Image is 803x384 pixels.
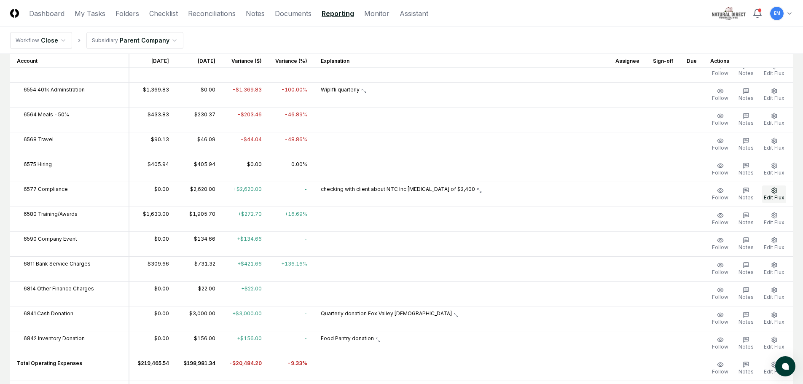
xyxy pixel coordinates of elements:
[712,194,728,201] span: Follow
[764,145,784,151] span: Edit Flux
[269,281,314,306] td: -
[710,260,730,278] button: Follow
[775,356,795,376] button: atlas-launcher
[322,8,354,19] a: Reporting
[739,294,754,300] span: Notes
[739,244,754,250] span: Notes
[762,335,786,352] button: Edit Flux
[24,310,73,317] span: 6841 Cash Donation
[321,310,459,317] button: Quarterly donation Fox Valley [DEMOGRAPHIC_DATA]
[712,145,728,151] span: Follow
[24,86,85,94] span: 6554 401k Adminstration
[314,54,609,68] th: Explanation
[762,136,786,153] button: Edit Flux
[737,136,755,153] button: Notes
[400,8,428,19] a: Assistant
[129,82,176,107] td: $1,369.83
[737,111,755,129] button: Notes
[321,335,374,342] p: Food Pantry donation
[222,57,269,82] td: $0.00
[129,107,176,132] td: $433.83
[222,157,269,182] td: $0.00
[762,61,786,79] button: Edit Flux
[712,169,728,176] span: Follow
[176,57,222,82] td: $240.00
[712,95,728,101] span: Follow
[737,61,755,79] button: Notes
[129,356,176,381] td: $219,465.54
[710,360,730,377] button: Follow
[764,219,784,226] span: Edit Flux
[764,319,784,325] span: Edit Flux
[764,95,784,101] span: Edit Flux
[762,111,786,129] button: Edit Flux
[710,136,730,153] button: Follow
[269,331,314,356] td: -
[222,231,269,256] td: +$134.66
[269,356,314,381] td: -9.33%
[712,269,728,275] span: Follow
[222,54,269,68] th: Variance ($)
[129,281,176,306] td: $0.00
[222,281,269,306] td: +$22.00
[737,260,755,278] button: Notes
[17,360,82,367] span: Total Operating Expenses
[739,194,754,201] span: Notes
[737,335,755,352] button: Notes
[269,82,314,107] td: -100.00%
[149,8,178,19] a: Checklist
[737,86,755,104] button: Notes
[269,207,314,231] td: +16.69%
[739,120,754,126] span: Notes
[739,169,754,176] span: Notes
[739,319,754,325] span: Notes
[10,54,129,68] th: Account
[737,235,755,253] button: Notes
[129,54,176,68] th: [DATE]
[737,285,755,303] button: Notes
[762,185,786,203] button: Edit Flux
[739,95,754,101] span: Notes
[222,207,269,231] td: +$272.70
[762,210,786,228] button: Edit Flux
[176,132,222,157] td: $46.09
[764,70,784,76] span: Edit Flux
[10,9,19,18] img: Logo
[710,335,730,352] button: Follow
[739,70,754,76] span: Notes
[269,107,314,132] td: -46.89%
[710,61,730,79] button: Follow
[739,368,754,375] span: Notes
[764,269,784,275] span: Edit Flux
[269,182,314,207] td: -
[129,157,176,182] td: $405.94
[712,319,728,325] span: Follow
[712,7,746,20] img: Natural Direct logo
[712,120,728,126] span: Follow
[176,356,222,381] td: $198,981.34
[176,231,222,256] td: $134.66
[269,57,314,82] td: 0.00%
[609,54,646,68] th: Assignee
[269,231,314,256] td: -
[710,285,730,303] button: Follow
[737,185,755,203] button: Notes
[739,145,754,151] span: Notes
[764,294,784,300] span: Edit Flux
[737,210,755,228] button: Notes
[762,161,786,178] button: Edit Flux
[321,86,366,94] button: Wiplfli quarterly
[24,235,77,243] span: 6590 Company Event
[764,169,784,176] span: Edit Flux
[762,310,786,328] button: Edit Flux
[762,360,786,377] button: Edit Flux
[646,54,680,68] th: Sign-off
[710,235,730,253] button: Follow
[712,244,728,250] span: Follow
[321,185,475,193] p: checking with client about NTC Inc [MEDICAL_DATA] of $2,400
[269,256,314,281] td: +136.16%
[176,281,222,306] td: $22.00
[222,331,269,356] td: +$156.00
[222,256,269,281] td: +$421.66
[222,306,269,331] td: +$3,000.00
